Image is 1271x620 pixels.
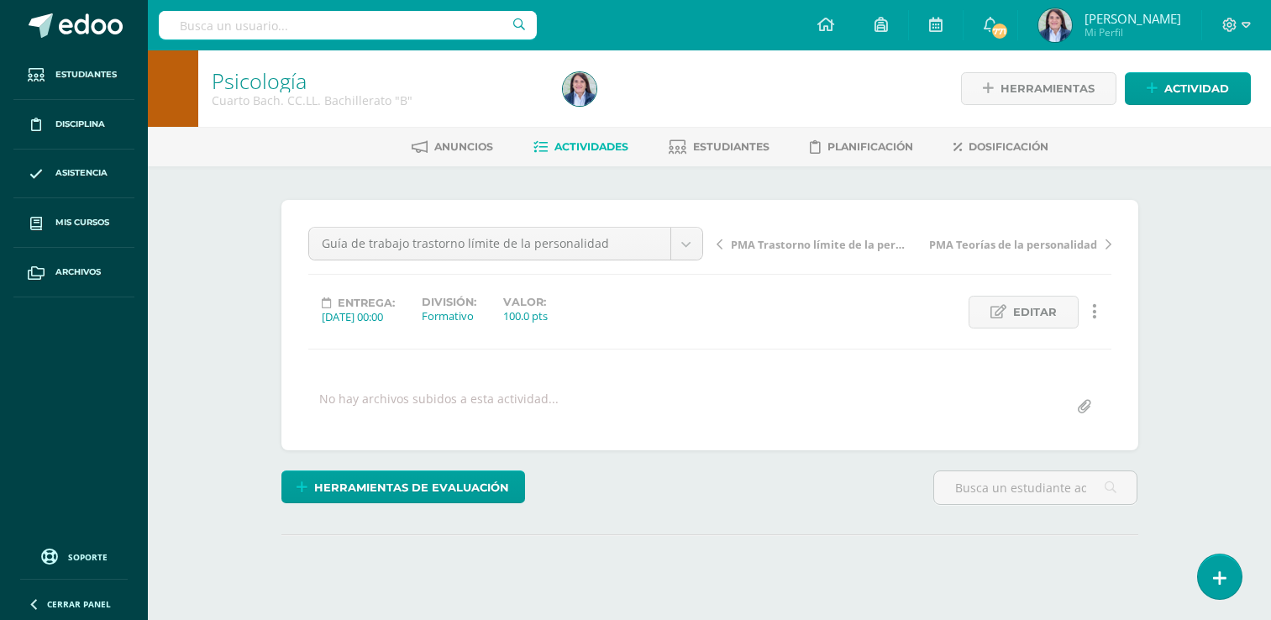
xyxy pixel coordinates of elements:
[953,134,1048,160] a: Dosificación
[1013,297,1057,328] span: Editar
[422,296,476,308] label: División:
[1125,72,1251,105] a: Actividad
[434,140,493,153] span: Anuncios
[1085,10,1181,27] span: [PERSON_NAME]
[212,69,543,92] h1: Psicología
[554,140,628,153] span: Actividades
[55,166,108,180] span: Asistencia
[212,92,543,108] div: Cuarto Bach. CC.LL. Bachillerato 'B'
[1001,73,1095,104] span: Herramientas
[55,265,101,279] span: Archivos
[990,22,1009,40] span: 771
[322,228,658,260] span: Guía de trabajo trastorno límite de la personalidad
[1038,8,1072,42] img: 7189dd0a2475061f524ba7af0511f049.png
[13,50,134,100] a: Estudiantes
[717,235,914,252] a: PMA Trastorno límite de la personalidad
[969,140,1048,153] span: Dosificación
[1164,73,1229,104] span: Actividad
[961,72,1116,105] a: Herramientas
[1085,25,1181,39] span: Mi Perfil
[934,471,1137,504] input: Busca un estudiante aquí...
[309,228,702,260] a: Guía de trabajo trastorno límite de la personalidad
[13,198,134,248] a: Mis cursos
[322,309,395,324] div: [DATE] 00:00
[503,308,548,323] div: 100.0 pts
[827,140,913,153] span: Planificación
[503,296,548,308] label: Valor:
[47,598,111,610] span: Cerrar panel
[929,237,1097,252] span: PMA Teorías de la personalidad
[810,134,913,160] a: Planificación
[338,297,395,309] span: Entrega:
[55,118,105,131] span: Disciplina
[55,216,109,229] span: Mis cursos
[13,150,134,199] a: Asistencia
[281,470,525,503] a: Herramientas de evaluación
[68,551,108,563] span: Soporte
[20,544,128,567] a: Soporte
[412,134,493,160] a: Anuncios
[212,66,307,95] a: Psicología
[422,308,476,323] div: Formativo
[563,72,596,106] img: 7189dd0a2475061f524ba7af0511f049.png
[159,11,537,39] input: Busca un usuario...
[13,248,134,297] a: Archivos
[55,68,117,81] span: Estudiantes
[13,100,134,150] a: Disciplina
[314,472,509,503] span: Herramientas de evaluación
[693,140,769,153] span: Estudiantes
[319,391,559,423] div: No hay archivos subidos a esta actividad...
[914,235,1111,252] a: PMA Teorías de la personalidad
[533,134,628,160] a: Actividades
[669,134,769,160] a: Estudiantes
[731,237,909,252] span: PMA Trastorno límite de la personalidad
